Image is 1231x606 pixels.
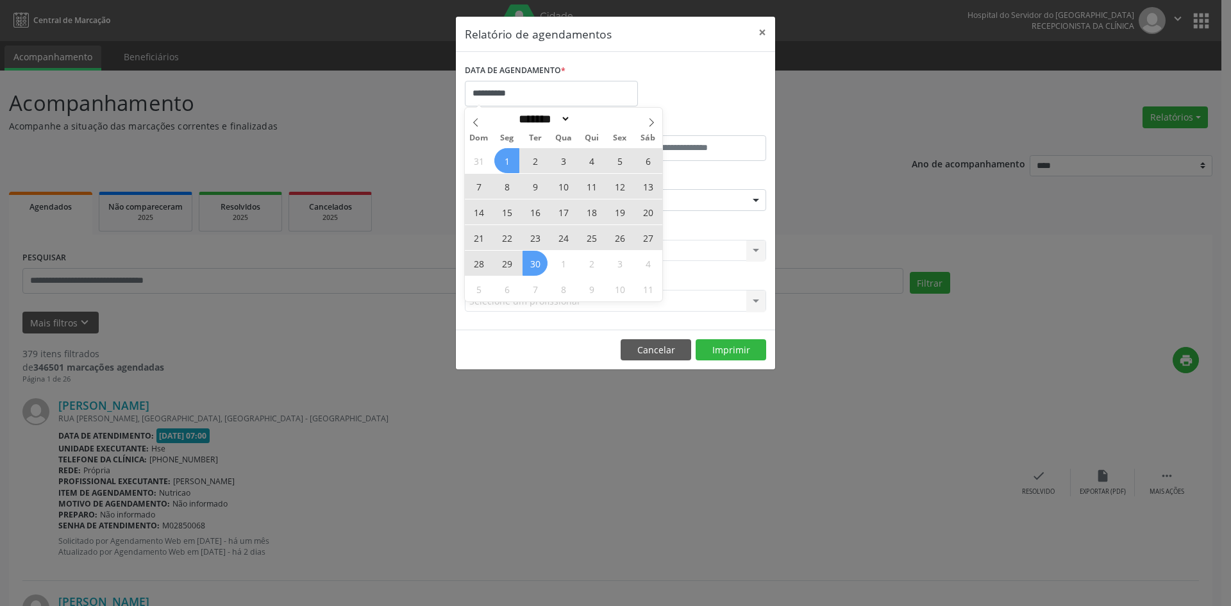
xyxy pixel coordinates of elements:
[465,134,493,142] span: Dom
[635,225,660,250] span: Setembro 27, 2025
[579,199,604,224] span: Setembro 18, 2025
[523,174,548,199] span: Setembro 9, 2025
[571,112,613,126] input: Year
[579,225,604,250] span: Setembro 25, 2025
[494,225,519,250] span: Setembro 22, 2025
[607,199,632,224] span: Setembro 19, 2025
[607,251,632,276] span: Outubro 3, 2025
[579,148,604,173] span: Setembro 4, 2025
[749,17,775,48] button: Close
[494,199,519,224] span: Setembro 15, 2025
[494,148,519,173] span: Setembro 1, 2025
[635,174,660,199] span: Setembro 13, 2025
[465,26,612,42] h5: Relatório de agendamentos
[493,134,521,142] span: Seg
[466,225,491,250] span: Setembro 21, 2025
[466,276,491,301] span: Outubro 5, 2025
[514,112,571,126] select: Month
[696,339,766,361] button: Imprimir
[494,276,519,301] span: Outubro 6, 2025
[465,61,565,81] label: DATA DE AGENDAMENTO
[551,199,576,224] span: Setembro 17, 2025
[606,134,634,142] span: Sex
[619,115,766,135] label: ATÉ
[466,199,491,224] span: Setembro 14, 2025
[607,148,632,173] span: Setembro 5, 2025
[521,134,549,142] span: Ter
[523,225,548,250] span: Setembro 23, 2025
[551,276,576,301] span: Outubro 8, 2025
[579,251,604,276] span: Outubro 2, 2025
[635,199,660,224] span: Setembro 20, 2025
[579,276,604,301] span: Outubro 9, 2025
[551,225,576,250] span: Setembro 24, 2025
[621,339,691,361] button: Cancelar
[551,174,576,199] span: Setembro 10, 2025
[635,276,660,301] span: Outubro 11, 2025
[494,174,519,199] span: Setembro 8, 2025
[549,134,578,142] span: Qua
[523,276,548,301] span: Outubro 7, 2025
[494,251,519,276] span: Setembro 29, 2025
[579,174,604,199] span: Setembro 11, 2025
[634,134,662,142] span: Sáb
[607,276,632,301] span: Outubro 10, 2025
[523,199,548,224] span: Setembro 16, 2025
[523,148,548,173] span: Setembro 2, 2025
[523,251,548,276] span: Setembro 30, 2025
[635,251,660,276] span: Outubro 4, 2025
[551,251,576,276] span: Outubro 1, 2025
[551,148,576,173] span: Setembro 3, 2025
[635,148,660,173] span: Setembro 6, 2025
[466,148,491,173] span: Agosto 31, 2025
[578,134,606,142] span: Qui
[466,251,491,276] span: Setembro 28, 2025
[607,174,632,199] span: Setembro 12, 2025
[466,174,491,199] span: Setembro 7, 2025
[607,225,632,250] span: Setembro 26, 2025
